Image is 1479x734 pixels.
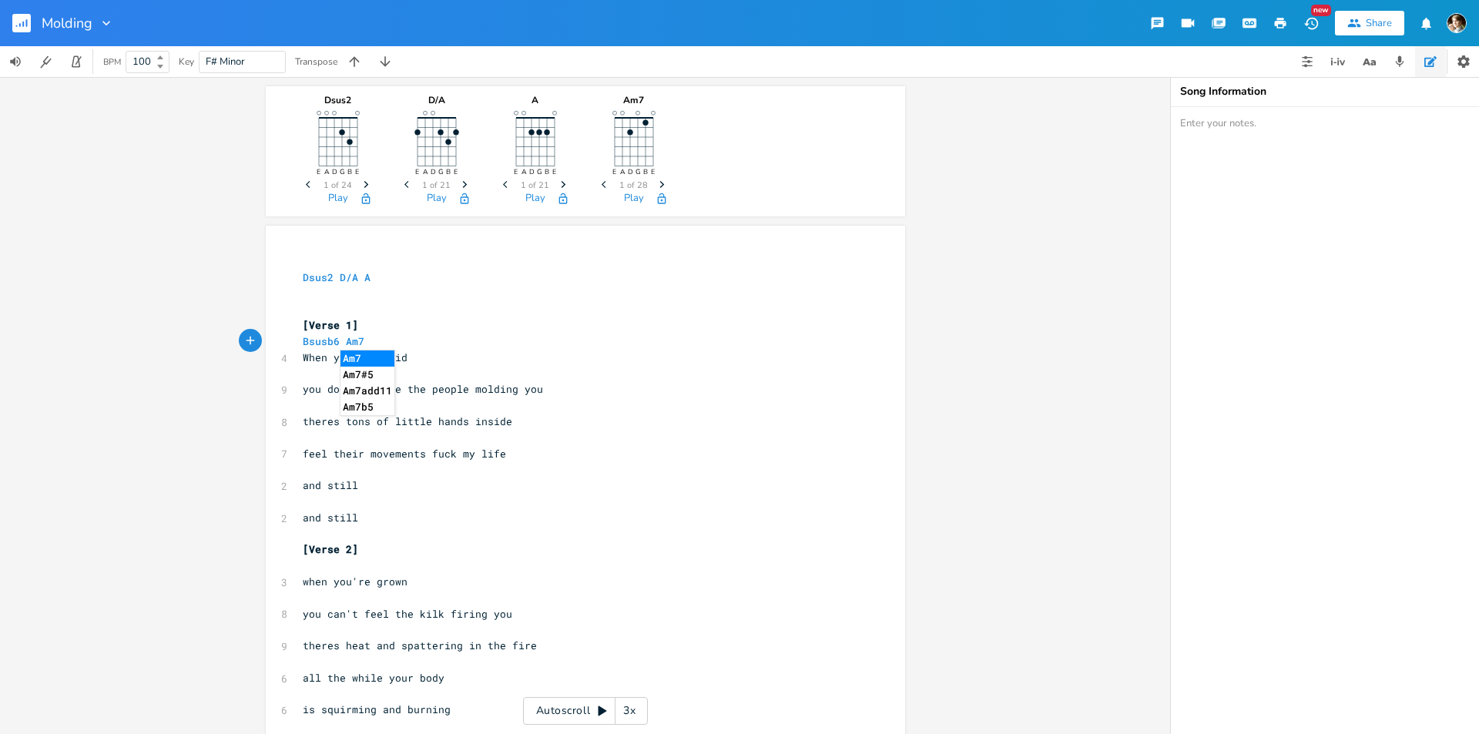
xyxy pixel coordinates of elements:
[303,478,358,492] span: and still
[303,350,407,364] span: When you're a kid
[430,167,435,176] text: D
[340,399,394,415] li: Am7b5
[650,167,654,176] text: E
[642,167,647,176] text: B
[1311,5,1331,16] div: New
[624,193,644,206] button: Play
[427,193,447,206] button: Play
[303,575,407,588] span: when you're grown
[303,414,512,428] span: theres tons of little hands inside
[206,55,245,69] span: F# Minor
[324,181,352,189] span: 1 of 24
[1366,16,1392,30] div: Share
[521,167,526,176] text: A
[1447,13,1467,33] img: Robert Wise
[346,334,364,348] span: Am7
[354,167,358,176] text: E
[340,270,358,284] span: D/A
[303,638,537,652] span: theres heat and spattering in the fire
[303,607,512,621] span: you can't feel the kilk firing you
[619,167,625,176] text: A
[513,167,517,176] text: E
[103,58,121,66] div: BPM
[364,270,371,284] span: A
[179,57,194,66] div: Key
[1335,11,1404,35] button: Share
[300,96,377,105] div: Dsus2
[303,511,358,525] span: and still
[497,96,574,105] div: A
[627,167,632,176] text: D
[328,193,348,206] button: Play
[340,383,394,399] li: Am7add11
[1180,86,1470,97] div: Song Information
[347,167,351,176] text: B
[595,96,672,105] div: Am7
[303,542,358,556] span: [Verse 2]
[316,167,320,176] text: E
[42,16,92,30] span: Molding
[615,697,643,725] div: 3x
[303,270,334,284] span: Dsus2
[438,167,443,176] text: G
[422,167,428,176] text: A
[340,350,394,367] li: Am7
[525,193,545,206] button: Play
[414,167,418,176] text: E
[536,167,542,176] text: G
[612,167,615,176] text: E
[544,167,548,176] text: B
[303,447,506,461] span: feel their movements fuck my life
[303,334,340,348] span: Bsusb6
[303,382,543,396] span: you don't choose the people molding you
[521,181,549,189] span: 1 of 21
[295,57,337,66] div: Transpose
[552,167,555,176] text: E
[619,181,648,189] span: 1 of 28
[339,167,344,176] text: G
[453,167,457,176] text: E
[422,181,451,189] span: 1 of 21
[1296,9,1326,37] button: New
[523,697,648,725] div: Autoscroll
[331,167,337,176] text: D
[528,167,534,176] text: D
[303,318,358,332] span: [Verse 1]
[445,167,450,176] text: B
[324,167,329,176] text: A
[303,671,444,685] span: all the while your body
[635,167,640,176] text: G
[340,367,394,383] li: Am7#5
[398,96,475,105] div: D/A
[303,702,451,716] span: is squirming and burning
